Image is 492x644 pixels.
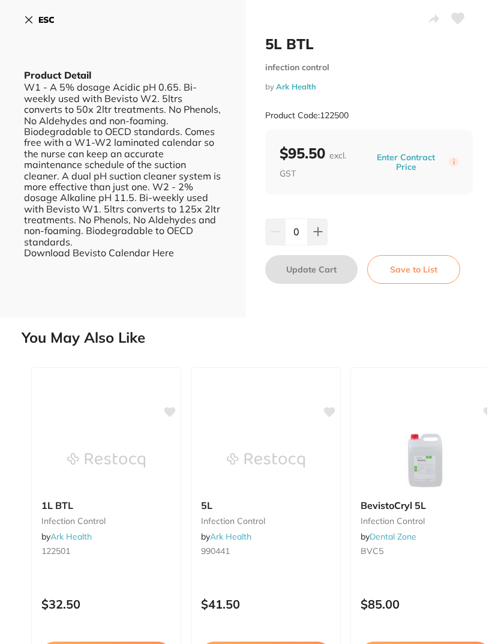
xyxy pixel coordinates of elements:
[39,203,217,214] p: Message from Restocq, sent Just now
[201,516,331,526] small: infection control
[361,531,416,542] span: by
[41,500,171,511] b: 1L BTL
[361,597,490,611] p: $85.00
[361,516,490,526] small: Infection Control
[265,62,473,73] small: infection control
[201,531,251,542] span: by
[280,144,363,180] b: $95.50
[217,19,226,28] button: Dismiss notification
[201,597,331,611] p: $41.50
[39,101,177,123] i: Discount will be applied on the supplier’s end.
[41,516,171,526] small: infection control
[24,82,222,258] div: W1 - A 5% dosage Acidic pH 0.65. Bi-weekly used with Bevisto W2. 5ltrs converts to 50x 2ltr treat...
[265,110,349,121] small: Product Code: 122500
[370,531,416,542] a: Dental Zone
[361,546,490,556] small: BVC5
[41,531,92,542] span: by
[265,35,473,53] h2: 5L BTL
[363,152,449,173] button: Enter Contract Price
[39,36,217,48] div: Choose a greener path in healthcare!
[39,19,217,199] div: Message content
[39,19,217,31] div: Hi [PERSON_NAME],
[265,82,473,91] small: by
[24,69,91,81] b: Product Detail
[38,14,55,25] b: ESC
[386,430,464,490] img: BevistoCryl 5L
[201,500,331,511] b: 5L
[14,22,33,41] img: Profile image for Restocq
[265,255,358,284] button: Update Cart
[24,10,55,30] button: ESC
[50,531,92,542] a: Ark Health
[227,430,305,490] img: 5L
[5,11,235,222] div: message notification from Restocq, Just now. Hi Burpengary, Choose a greener path in healthcare! ...
[210,531,251,542] a: Ark Health
[367,255,460,284] button: Save to List
[276,82,316,91] a: Ark Health
[41,597,171,611] p: $32.50
[361,500,490,511] b: BevistoCryl 5L
[449,157,458,167] label: i
[201,546,331,556] small: 990441
[41,546,171,556] small: 122501
[67,430,145,490] img: 1L BTL
[39,54,217,125] div: 🌱Get 20% off all RePractice products on Restocq until [DATE]. Simply head to Browse Products and ...
[22,330,487,346] h2: You May Also Like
